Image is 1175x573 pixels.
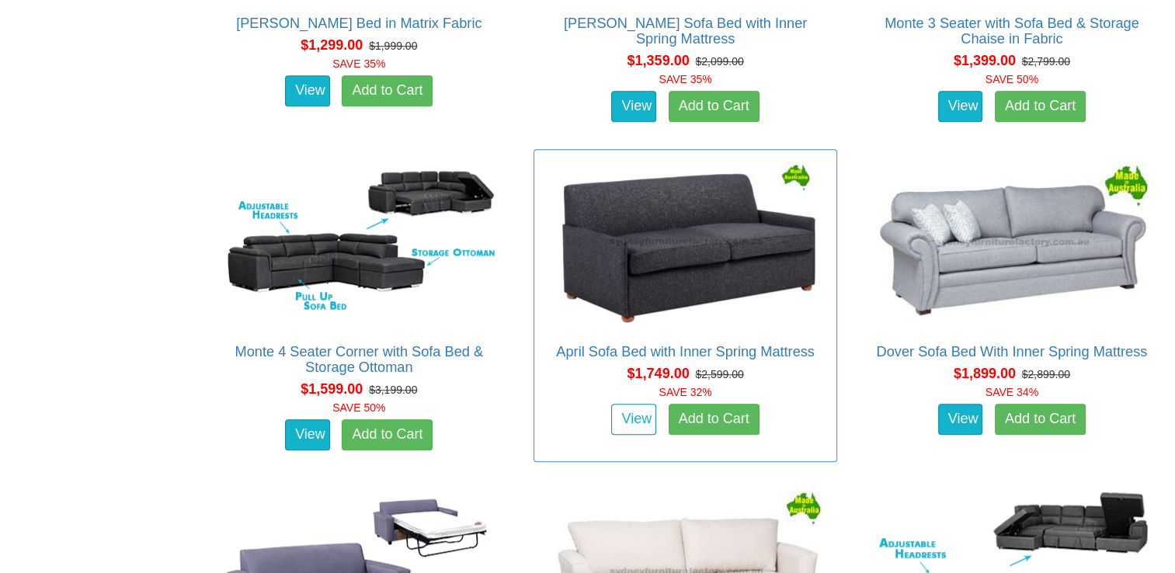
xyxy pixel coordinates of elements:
a: View [611,404,656,435]
span: $1,899.00 [954,366,1016,381]
a: View [285,75,330,106]
span: $1,399.00 [954,53,1016,68]
img: Dover Sofa Bed With Inner Spring Mattress [872,158,1152,328]
del: $2,799.00 [1022,55,1070,68]
img: April Sofa Bed with Inner Spring Mattress [546,158,826,328]
a: View [938,404,983,435]
a: [PERSON_NAME] Sofa Bed with Inner Spring Mattress [564,16,807,47]
font: SAVE 32% [659,386,711,398]
a: [PERSON_NAME] Bed in Matrix Fabric [236,16,481,31]
a: View [285,419,330,450]
del: $3,199.00 [369,384,417,396]
a: Add to Cart [995,91,1086,122]
a: Monte 3 Seater with Sofa Bed & Storage Chaise in Fabric [885,16,1139,47]
a: Add to Cart [342,419,433,450]
span: $1,299.00 [301,37,363,53]
a: View [938,91,983,122]
del: $1,999.00 [369,40,417,52]
a: Monte 4 Seater Corner with Sofa Bed & Storage Ottoman [235,344,483,375]
a: Add to Cart [669,91,760,122]
a: April Sofa Bed with Inner Spring Mattress [556,344,815,359]
del: $2,899.00 [1022,368,1070,380]
span: $1,599.00 [301,381,363,397]
font: SAVE 50% [332,401,385,414]
span: $1,359.00 [627,53,689,68]
font: SAVE 35% [659,73,711,85]
del: $2,099.00 [695,55,743,68]
a: Add to Cart [669,404,760,435]
del: $2,599.00 [695,368,743,380]
img: Monte 4 Seater Corner with Sofa Bed & Storage Ottoman [219,158,499,328]
a: Add to Cart [995,404,1086,435]
span: $1,749.00 [627,366,689,381]
font: SAVE 35% [332,57,385,70]
a: View [611,91,656,122]
a: Add to Cart [342,75,433,106]
font: SAVE 34% [986,386,1038,398]
a: Dover Sofa Bed With Inner Spring Mattress [876,344,1147,359]
font: SAVE 50% [986,73,1038,85]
